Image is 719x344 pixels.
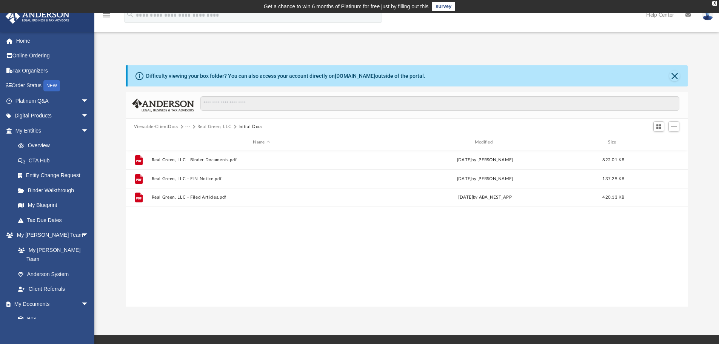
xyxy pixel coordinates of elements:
[457,176,471,180] span: [DATE]
[239,123,263,130] button: Initial Docs
[146,72,425,80] div: Difficulty viewing your box folder? You can also access your account directly on outside of the p...
[185,123,190,130] button: ···
[134,123,179,130] button: Viewable-ClientDocs
[598,139,628,146] div: Size
[11,213,100,228] a: Tax Due Dates
[11,198,96,213] a: My Blueprint
[11,183,100,198] a: Binder Walkthrough
[375,139,595,146] div: Modified
[81,108,96,124] span: arrow_drop_down
[11,282,96,297] a: Client Referrals
[151,195,371,200] button: Real Green, LLC - Filed Articles.pdf
[11,168,100,183] a: Entity Change Request
[11,267,96,282] a: Anderson System
[5,228,96,243] a: My [PERSON_NAME] Teamarrow_drop_down
[126,150,688,307] div: grid
[151,176,371,181] button: Real Green, LLC - EIN Notice.pdf
[102,11,111,20] i: menu
[151,157,371,162] button: Real Green, LLC - Binder Documents.pdf
[5,296,96,312] a: My Documentsarrow_drop_down
[200,96,679,111] input: Search files and folders
[5,108,100,123] a: Digital Productsarrow_drop_down
[11,153,100,168] a: CTA Hub
[5,78,100,94] a: Order StatusNEW
[432,2,455,11] a: survey
[81,93,96,109] span: arrow_drop_down
[5,93,100,108] a: Platinum Q&Aarrow_drop_down
[102,14,111,20] a: menu
[3,9,72,24] img: Anderson Advisors Platinum Portal
[81,123,96,139] span: arrow_drop_down
[11,138,100,153] a: Overview
[375,194,595,201] div: by ABA_NEST_APP
[653,121,665,132] button: Switch to Grid View
[669,71,680,81] button: Close
[197,123,232,130] button: Real Green, LLC
[11,242,92,267] a: My [PERSON_NAME] Team
[151,139,371,146] div: Name
[602,195,624,199] span: 420.13 KB
[375,175,595,182] div: by [PERSON_NAME]
[11,312,92,327] a: Box
[335,73,375,79] a: [DOMAIN_NAME]
[668,121,680,132] button: Add
[602,176,624,180] span: 137.29 KB
[5,123,100,138] a: My Entitiesarrow_drop_down
[457,157,471,162] span: [DATE]
[602,157,624,162] span: 822.01 KB
[264,2,429,11] div: Get a chance to win 6 months of Platinum for free just by filling out this
[81,228,96,243] span: arrow_drop_down
[375,156,595,163] div: by [PERSON_NAME]
[5,33,100,48] a: Home
[81,296,96,312] span: arrow_drop_down
[129,139,148,146] div: id
[43,80,60,91] div: NEW
[712,1,717,6] div: close
[702,9,713,20] img: User Pic
[5,48,100,63] a: Online Ordering
[632,139,685,146] div: id
[5,63,100,78] a: Tax Organizers
[458,195,473,199] span: [DATE]
[126,10,134,19] i: search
